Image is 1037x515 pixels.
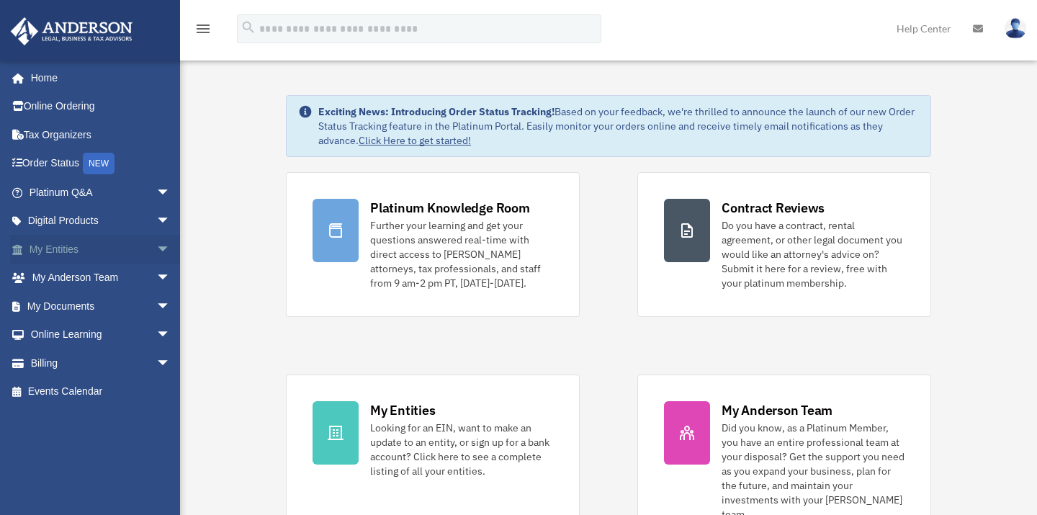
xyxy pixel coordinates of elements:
[241,19,256,35] i: search
[156,264,185,293] span: arrow_drop_down
[10,264,192,292] a: My Anderson Teamarrow_drop_down
[318,104,919,148] div: Based on your feedback, we're thrilled to announce the launch of our new Order Status Tracking fe...
[10,178,192,207] a: Platinum Q&Aarrow_drop_down
[156,235,185,264] span: arrow_drop_down
[370,401,435,419] div: My Entities
[286,172,580,317] a: Platinum Knowledge Room Further your learning and get your questions answered real-time with dire...
[722,401,832,419] div: My Anderson Team
[370,199,530,217] div: Platinum Knowledge Room
[722,199,825,217] div: Contract Reviews
[156,178,185,207] span: arrow_drop_down
[156,207,185,236] span: arrow_drop_down
[10,292,192,321] a: My Documentsarrow_drop_down
[10,235,192,264] a: My Entitiesarrow_drop_down
[10,120,192,149] a: Tax Organizers
[722,218,904,290] div: Do you have a contract, rental agreement, or other legal document you would like an attorney's ad...
[194,20,212,37] i: menu
[637,172,931,317] a: Contract Reviews Do you have a contract, rental agreement, or other legal document you would like...
[1005,18,1026,39] img: User Pic
[194,25,212,37] a: menu
[370,421,553,478] div: Looking for an EIN, want to make an update to an entity, or sign up for a bank account? Click her...
[156,349,185,378] span: arrow_drop_down
[370,218,553,290] div: Further your learning and get your questions answered real-time with direct access to [PERSON_NAM...
[10,63,185,92] a: Home
[318,105,555,118] strong: Exciting News: Introducing Order Status Tracking!
[6,17,137,45] img: Anderson Advisors Platinum Portal
[10,377,192,406] a: Events Calendar
[10,149,192,179] a: Order StatusNEW
[10,207,192,236] a: Digital Productsarrow_drop_down
[10,349,192,377] a: Billingarrow_drop_down
[156,292,185,321] span: arrow_drop_down
[83,153,115,174] div: NEW
[359,134,471,147] a: Click Here to get started!
[10,92,192,121] a: Online Ordering
[10,321,192,349] a: Online Learningarrow_drop_down
[156,321,185,350] span: arrow_drop_down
